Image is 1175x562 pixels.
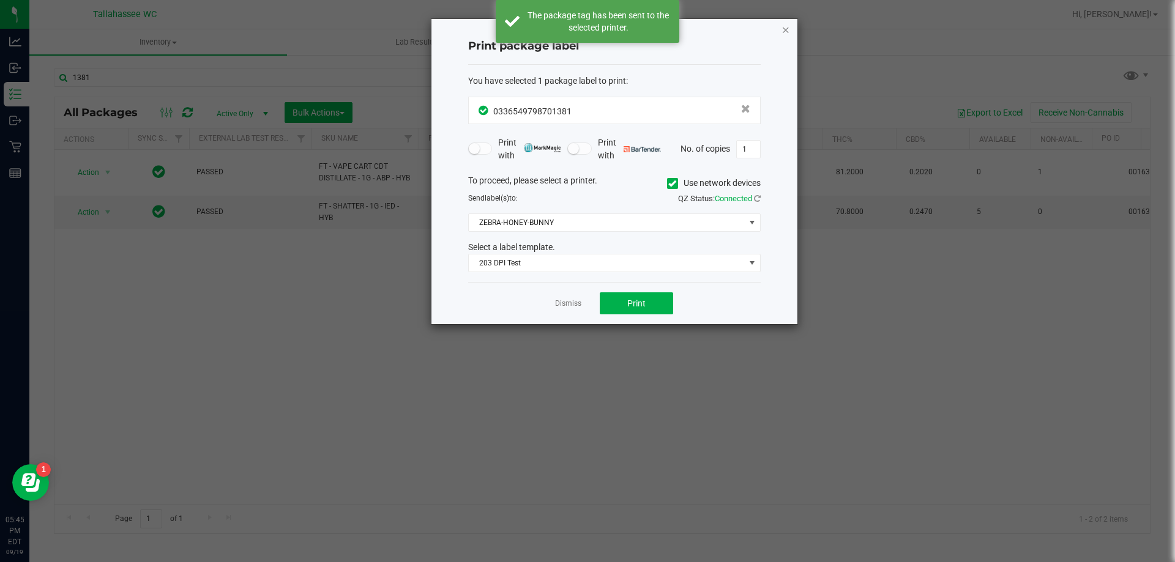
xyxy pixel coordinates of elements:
div: Select a label template. [459,241,770,254]
span: In Sync [479,104,490,117]
span: Print [627,298,646,308]
span: Print with [598,136,661,162]
span: No. of copies [681,143,730,153]
a: Dismiss [555,298,581,309]
span: You have selected 1 package label to print [468,76,626,86]
span: Connected [715,194,752,203]
h4: Print package label [468,39,761,54]
span: Send to: [468,194,518,202]
span: Print with [498,136,561,162]
div: The package tag has been sent to the selected printer. [526,9,670,34]
img: mark_magic_cybra.png [524,143,561,152]
div: : [468,75,761,87]
label: Use network devices [667,177,761,190]
iframe: Resource center unread badge [36,462,51,477]
iframe: Resource center [12,464,49,501]
button: Print [600,292,673,314]
span: 203 DPI Test [469,254,745,272]
span: 0336549798701381 [493,106,572,116]
span: label(s) [485,194,509,202]
span: QZ Status: [678,194,761,203]
span: ZEBRA-HONEY-BUNNY [469,214,745,231]
div: To proceed, please select a printer. [459,174,770,193]
img: bartender.png [624,146,661,152]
